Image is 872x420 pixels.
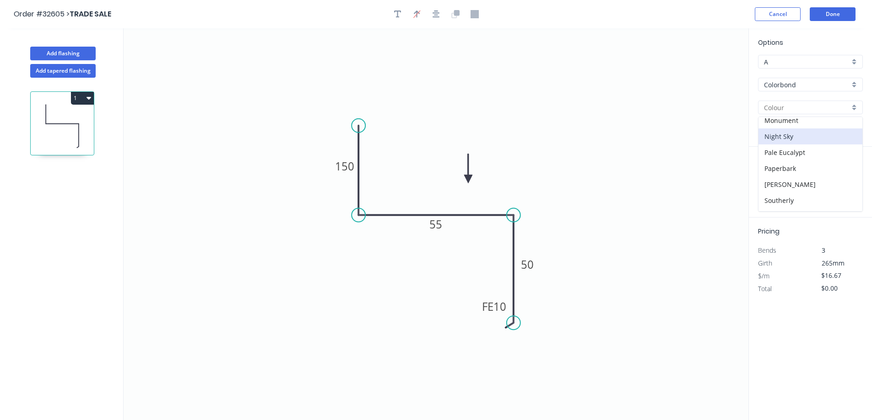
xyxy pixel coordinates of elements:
[764,57,850,67] input: Price level
[822,246,825,255] span: 3
[822,259,845,267] span: 265mm
[758,112,862,128] div: Monument
[758,160,862,176] div: Paperbark
[758,259,772,267] span: Girth
[758,144,862,160] div: Pale Eucalypt
[758,227,780,236] span: Pricing
[758,208,862,224] div: Special Price
[70,9,111,19] span: TRADE SALE
[335,159,354,174] tspan: 150
[764,103,850,112] input: Colour
[758,271,769,280] span: $/m
[71,92,94,105] button: 1
[758,176,862,192] div: [PERSON_NAME]
[124,28,748,420] svg: 0
[758,284,772,293] span: Total
[493,299,506,314] tspan: 10
[755,7,801,21] button: Cancel
[14,9,70,19] span: Order #32605 >
[758,128,862,144] div: Night Sky
[521,257,534,272] tspan: 50
[758,192,862,208] div: Southerly
[764,80,850,90] input: Material
[30,64,96,78] button: Add tapered flashing
[482,299,493,314] tspan: FE
[758,246,776,255] span: Bends
[810,7,856,21] button: Done
[30,47,96,60] button: Add flashing
[758,38,783,47] span: Options
[430,217,443,232] tspan: 55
